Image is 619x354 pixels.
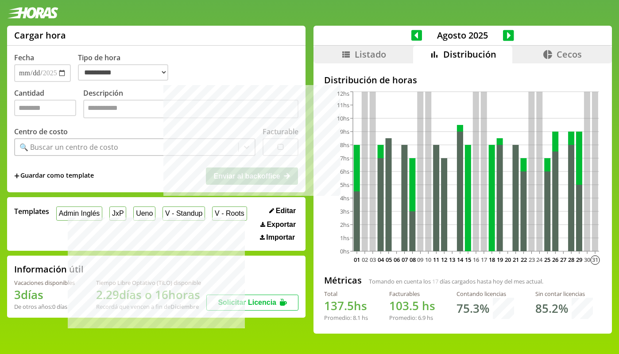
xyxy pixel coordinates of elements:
text: 14 [457,256,464,264]
h1: 85.2 % [535,300,568,316]
tspan: 2hs [340,221,349,229]
button: Exportar [258,220,298,229]
label: Descripción [83,88,298,121]
span: 103.5 [389,298,419,314]
button: Admin Inglés [56,206,102,220]
tspan: 10hs [337,114,349,122]
div: Tiempo Libre Optativo (TiLO) disponible [96,279,201,287]
button: JxP [109,206,126,220]
span: Listado [355,48,386,60]
button: Ueno [133,206,155,220]
text: 20 [505,256,511,264]
h1: 75.3 % [457,300,489,316]
text: 06 [393,256,399,264]
img: logotipo [7,7,58,19]
span: Cecos [557,48,582,60]
div: De otros años: 0 días [14,303,75,311]
text: 13 [449,256,455,264]
tspan: 4hs [340,194,349,202]
input: Cantidad [14,100,76,116]
h1: 3 días [14,287,75,303]
span: Agosto 2025 [422,29,503,41]
text: 10 [425,256,431,264]
textarea: Descripción [83,100,298,118]
text: 07 [401,256,407,264]
text: 22 [520,256,526,264]
text: 19 [497,256,503,264]
span: Templates [14,206,49,216]
text: 11 [433,256,439,264]
label: Tipo de hora [78,53,175,82]
h1: Cargar hora [14,29,66,41]
text: 28 [568,256,574,264]
button: Solicitar Licencia [206,295,298,311]
button: V - Standup [162,206,205,220]
div: Facturables [389,290,435,298]
tspan: 12hs [337,89,349,97]
text: 12 [441,256,447,264]
span: + [14,171,19,181]
span: Importar [266,233,295,241]
tspan: 9hs [340,128,349,136]
text: 24 [536,256,543,264]
text: 16 [473,256,479,264]
div: Contando licencias [457,290,514,298]
span: 137.5 [324,298,354,314]
div: Promedio: hs [324,314,368,322]
tspan: 0hs [340,247,349,255]
div: Promedio: hs [389,314,435,322]
button: V - Roots [212,206,247,220]
text: 31 [592,256,598,264]
text: 17 [481,256,487,264]
tspan: 7hs [340,154,349,162]
tspan: 11hs [337,101,349,109]
text: 08 [409,256,415,264]
text: 30 [584,256,590,264]
div: Sin contar licencias [535,290,593,298]
div: Total [324,290,368,298]
span: Exportar [267,221,296,229]
h1: hs [389,298,435,314]
tspan: 3hs [340,207,349,215]
select: Tipo de hora [78,64,168,81]
text: 02 [362,256,368,264]
span: +Guardar como template [14,171,94,181]
h2: Métricas [324,274,362,286]
tspan: 6hs [340,167,349,175]
text: 23 [528,256,534,264]
tspan: 5hs [340,181,349,189]
text: 03 [370,256,376,264]
text: 26 [552,256,558,264]
label: Fecha [14,53,34,62]
label: Facturable [263,127,298,136]
div: Vacaciones disponibles [14,279,75,287]
text: 21 [512,256,518,264]
text: 01 [354,256,360,264]
span: Editar [276,207,296,215]
span: Distribución [443,48,496,60]
b: Diciembre [170,303,199,311]
span: Tomando en cuenta los días cargados hasta hoy del mes actual. [369,277,543,285]
span: Solicitar Licencia [218,299,276,306]
text: 27 [560,256,566,264]
text: 15 [465,256,471,264]
text: 04 [378,256,384,264]
text: 05 [386,256,392,264]
div: 🔍 Buscar un centro de costo [19,142,118,152]
text: 29 [576,256,582,264]
button: Editar [267,206,298,215]
h1: 2.29 días o 16 horas [96,287,201,303]
text: 09 [417,256,423,264]
label: Cantidad [14,88,83,121]
h1: hs [324,298,368,314]
span: 6.9 [418,314,426,322]
span: 17 [432,277,438,285]
label: Centro de costo [14,127,68,136]
tspan: 8hs [340,141,349,149]
tspan: 1hs [340,234,349,242]
text: 25 [544,256,550,264]
text: 18 [489,256,495,264]
div: Recordá que vencen a fin de [96,303,201,311]
h2: Información útil [14,263,84,275]
span: 8.1 [353,314,360,322]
